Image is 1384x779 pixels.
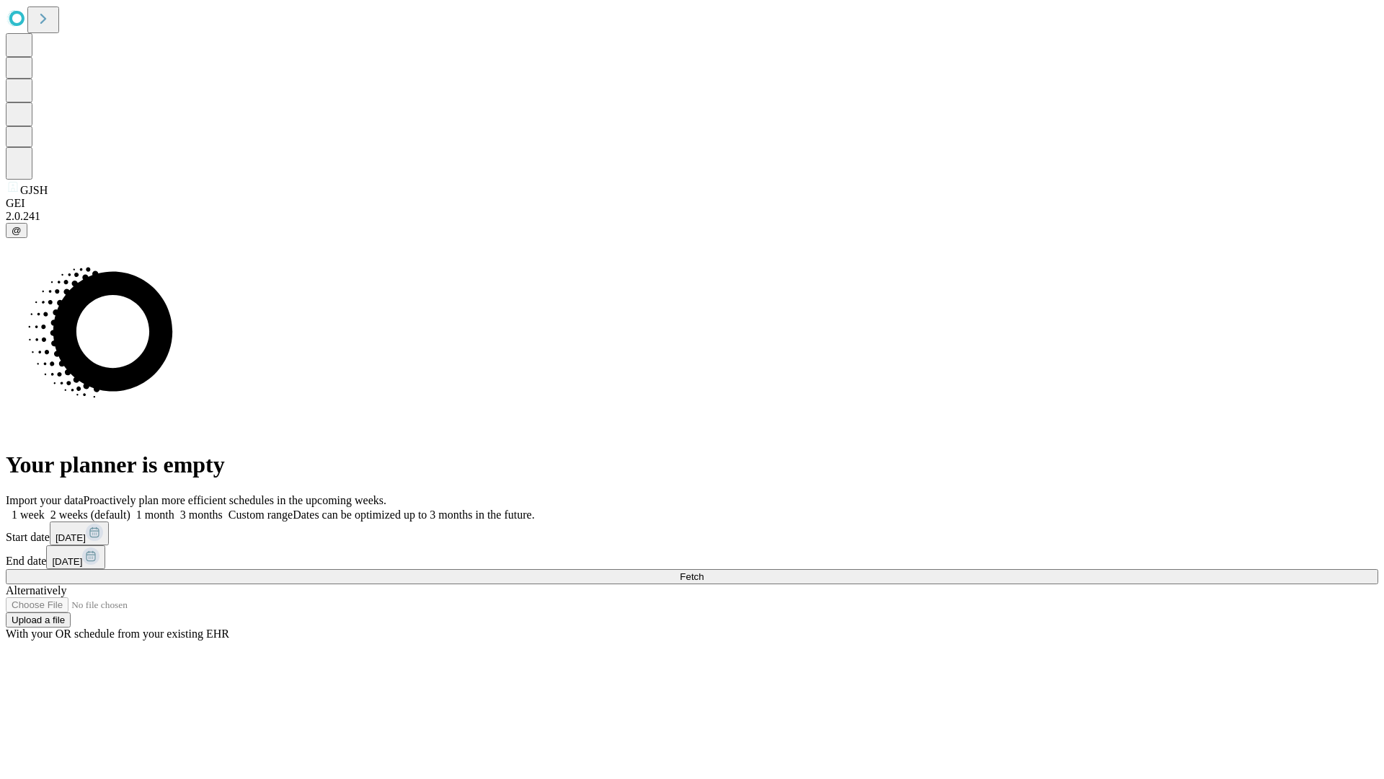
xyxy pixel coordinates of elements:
span: @ [12,225,22,236]
span: 2 weeks (default) [50,509,130,521]
button: [DATE] [50,521,109,545]
span: [DATE] [56,532,86,543]
div: End date [6,545,1378,569]
div: GEI [6,197,1378,210]
button: @ [6,223,27,238]
button: Upload a file [6,612,71,628]
span: 3 months [180,509,223,521]
span: With your OR schedule from your existing EHR [6,628,229,640]
span: Custom range [229,509,293,521]
span: Import your data [6,494,84,506]
button: [DATE] [46,545,105,569]
span: [DATE] [52,556,82,567]
span: Alternatively [6,584,66,597]
span: Dates can be optimized up to 3 months in the future. [293,509,534,521]
div: 2.0.241 [6,210,1378,223]
button: Fetch [6,569,1378,584]
div: Start date [6,521,1378,545]
span: 1 week [12,509,45,521]
h1: Your planner is empty [6,452,1378,478]
span: 1 month [136,509,174,521]
span: Proactively plan more efficient schedules in the upcoming weeks. [84,494,386,506]
span: Fetch [680,571,704,582]
span: GJSH [20,184,48,196]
